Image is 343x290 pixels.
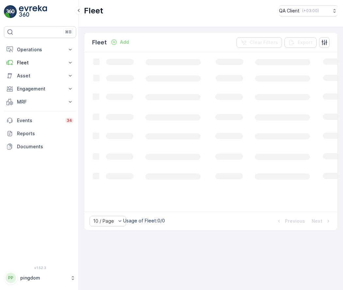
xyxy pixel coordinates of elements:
[4,127,76,140] a: Reports
[17,72,63,79] p: Asset
[92,38,107,47] p: Fleet
[108,38,132,46] button: Add
[67,118,72,123] p: 34
[4,56,76,69] button: Fleet
[4,5,17,18] img: logo
[4,266,76,270] span: v 1.52.3
[20,275,67,281] p: pingdom
[123,217,165,224] p: Usage of Fleet : 0/0
[311,217,332,225] button: Next
[237,37,282,48] button: Clear Filters
[275,217,306,225] button: Previous
[84,6,103,16] p: Fleet
[17,99,63,105] p: MRF
[4,69,76,82] button: Asset
[6,273,16,283] div: PP
[312,218,322,224] p: Next
[285,218,305,224] p: Previous
[4,114,76,127] a: Events34
[285,37,317,48] button: Export
[17,46,63,53] p: Operations
[4,43,76,56] button: Operations
[4,82,76,95] button: Engagement
[279,8,300,14] p: QA Client
[17,130,73,137] p: Reports
[120,39,129,45] p: Add
[4,95,76,108] button: MRF
[302,8,319,13] p: ( +03:00 )
[17,86,63,92] p: Engagement
[17,117,61,124] p: Events
[65,29,72,35] p: ⌘B
[250,39,278,46] p: Clear Filters
[298,39,313,46] p: Export
[4,271,76,285] button: PPpingdom
[17,59,63,66] p: Fleet
[19,5,47,18] img: logo_light-DOdMpM7g.png
[17,143,73,150] p: Documents
[279,5,338,16] button: QA Client(+03:00)
[4,140,76,153] a: Documents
